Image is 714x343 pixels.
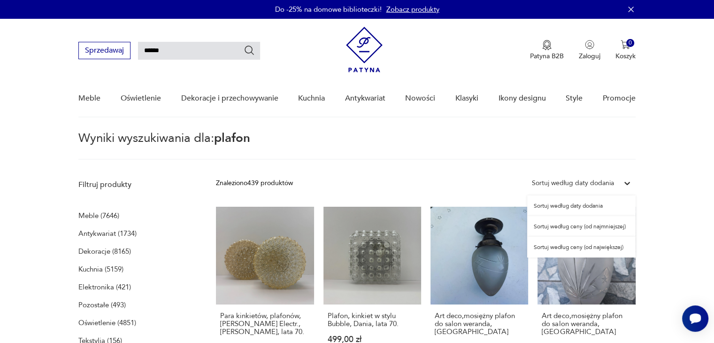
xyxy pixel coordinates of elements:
[220,312,309,336] h3: Para kinkietów, plafonów, [PERSON_NAME] Electr., [PERSON_NAME], lata 70.
[78,298,126,312] a: Pozostałe (493)
[78,316,136,329] a: Oświetlenie (4851)
[328,312,417,328] h3: Plafon, kinkiet w stylu Bubble, Dania, lata 70.
[615,40,636,61] button: 0Koszyk
[542,40,552,50] img: Ikona medalu
[579,52,600,61] p: Zaloguj
[345,80,385,117] a: Antykwariat
[244,45,255,56] button: Szukaj
[682,305,708,332] iframe: Smartsupp widget button
[527,237,636,257] div: Sortuj według ceny (od największej)
[455,80,478,117] a: Klasyki
[530,52,564,61] p: Patyna B2B
[621,40,630,49] img: Ikona koszyka
[542,312,631,336] h3: Art deco,mosiężny plafon do salon weranda,[GEOGRAPHIC_DATA]
[78,48,131,55] a: Sprzedawaj
[530,40,564,61] button: Patyna B2B
[405,80,435,117] a: Nowości
[78,245,131,258] a: Dekoracje (8165)
[579,40,600,61] button: Zaloguj
[435,312,524,336] h3: Art deco,mosiężny plafon do salon weranda,[GEOGRAPHIC_DATA]
[78,133,635,160] p: Wyniki wyszukiwania dla:
[603,80,636,117] a: Promocje
[78,42,131,59] button: Sprzedawaj
[78,179,193,190] p: Filtruj produkty
[181,80,278,117] a: Dekoracje i przechowywanie
[78,80,100,117] a: Meble
[214,130,250,147] span: plafon
[298,80,325,117] a: Kuchnia
[275,5,382,14] p: Do -25% na domowe biblioteczki!
[78,209,119,222] a: Meble (7646)
[121,80,161,117] a: Oświetlenie
[532,178,614,188] div: Sortuj według daty dodania
[527,195,636,216] div: Sortuj według daty dodania
[386,5,439,14] a: Zobacz produkty
[527,216,636,237] div: Sortuj według ceny (od najmniejszej)
[615,52,636,61] p: Koszyk
[78,263,123,276] a: Kuchnia (5159)
[585,40,594,49] img: Ikonka użytkownika
[78,227,137,240] a: Antykwariat (1734)
[626,39,634,47] div: 0
[216,178,293,188] div: Znaleziono 439 produktów
[498,80,545,117] a: Ikony designu
[78,281,131,294] a: Elektronika (421)
[530,40,564,61] a: Ikona medaluPatyna B2B
[346,27,383,72] img: Patyna - sklep z meblami i dekoracjami vintage
[566,80,583,117] a: Style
